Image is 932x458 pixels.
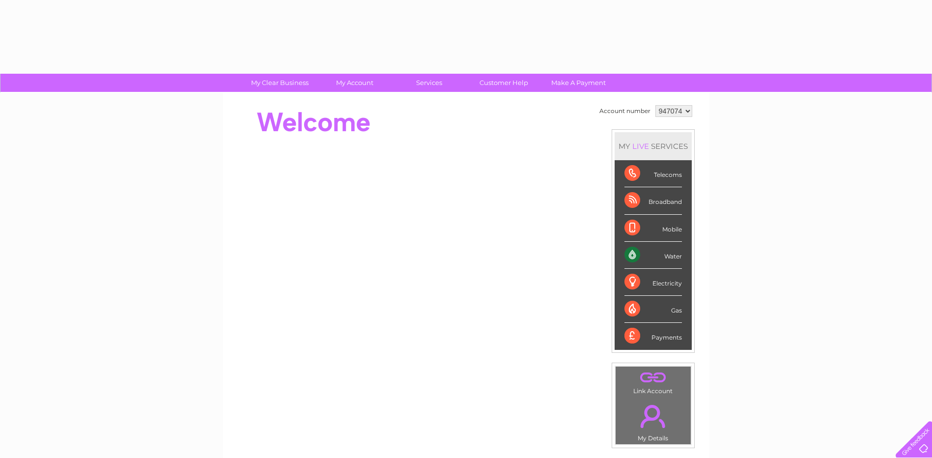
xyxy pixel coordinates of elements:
[624,269,682,296] div: Electricity
[624,215,682,242] div: Mobile
[463,74,544,92] a: Customer Help
[624,160,682,187] div: Telecoms
[615,132,692,160] div: MY SERVICES
[615,397,691,445] td: My Details
[239,74,320,92] a: My Clear Business
[618,399,688,433] a: .
[314,74,395,92] a: My Account
[624,187,682,214] div: Broadband
[624,323,682,349] div: Payments
[615,366,691,397] td: Link Account
[597,103,653,119] td: Account number
[538,74,619,92] a: Make A Payment
[630,142,651,151] div: LIVE
[624,296,682,323] div: Gas
[618,369,688,386] a: .
[389,74,470,92] a: Services
[624,242,682,269] div: Water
